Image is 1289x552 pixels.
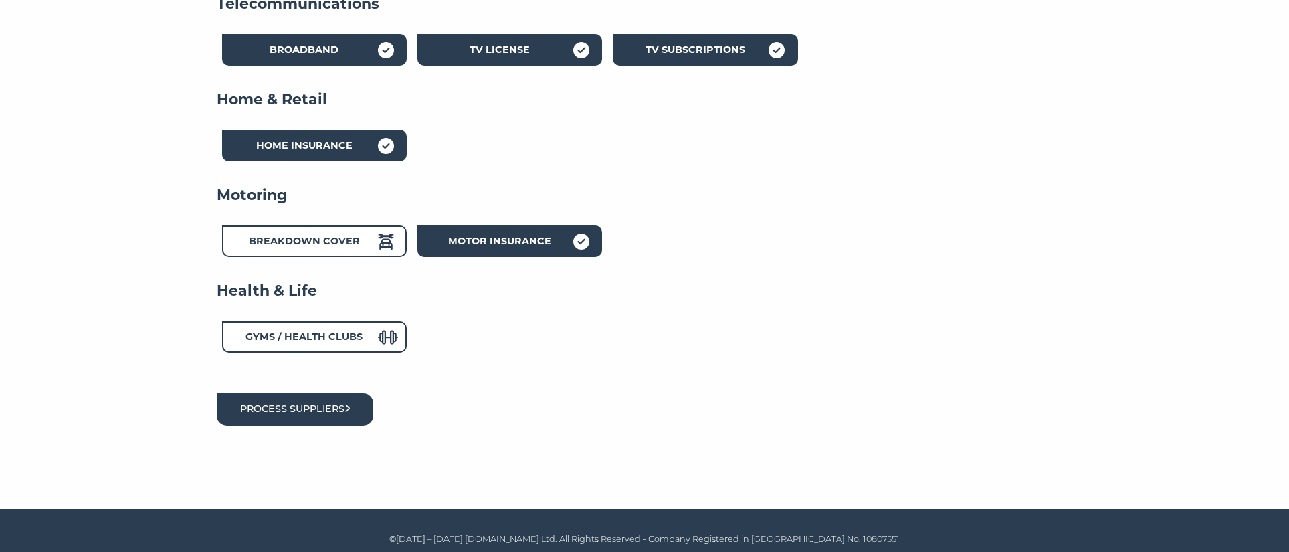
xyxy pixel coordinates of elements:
p: ©[DATE] – [DATE] [DOMAIN_NAME] Ltd. All Rights Reserved - Company Registered in [GEOGRAPHIC_DATA]... [220,533,1070,547]
div: Gyms / Health Clubs [222,321,407,353]
strong: TV Subscriptions [646,43,745,56]
div: TV Subscriptions [613,34,797,66]
h4: Motoring [217,185,1073,205]
strong: TV License [470,43,530,56]
h4: Health & Life [217,281,1073,301]
div: TV License [417,34,602,66]
strong: Breakdown Cover [249,235,360,247]
button: Process suppliers [217,393,374,425]
strong: Home Insurance [256,139,353,151]
h4: Home & Retail [217,90,1073,110]
div: Motor Insurance [417,225,602,257]
strong: Broadband [270,43,338,56]
div: Broadband [222,34,407,66]
strong: Motor Insurance [448,235,551,247]
div: Home Insurance [222,130,407,161]
div: Breakdown Cover [222,225,407,257]
strong: Gyms / Health Clubs [245,331,363,343]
